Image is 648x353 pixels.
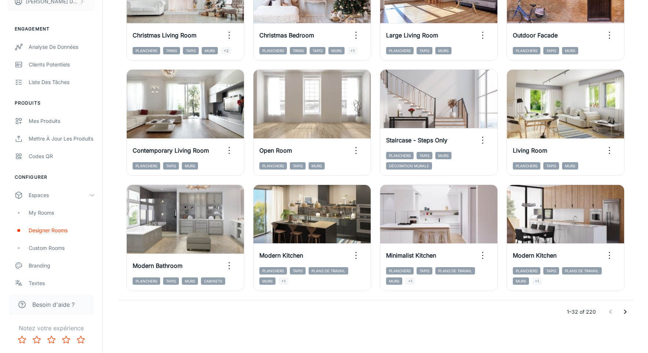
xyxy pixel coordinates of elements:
div: Designer Rooms [29,226,95,234]
h6: Modern Kitchen [513,251,557,260]
p: Notez votre expérience [6,324,97,332]
button: Rate 5 star [73,332,88,347]
span: Planchers [259,162,287,170]
h6: Living Room [513,146,547,155]
span: Tapis [163,277,179,285]
h6: Modern Kitchen [259,251,303,260]
span: Tapis [417,152,432,159]
button: Go to next page [618,305,633,319]
span: Tapis [290,267,306,274]
h6: Christmas Living Room [133,31,197,40]
span: +2 [221,47,231,54]
span: Murs [202,47,218,54]
span: Tapis [163,162,179,170]
div: Clients potentiels [29,61,95,69]
div: Custom Rooms [29,244,95,252]
div: Espaces [29,191,89,199]
div: Mettre à jour les produits [29,135,95,143]
h6: Modern Bathroom [133,261,183,270]
span: Décoration murale [386,162,432,170]
div: My Rooms [29,209,95,217]
h6: Large Living Room [386,31,438,40]
h6: Christmas Bedroom [259,31,314,40]
span: +1 [532,277,542,285]
span: Plans de travail [435,267,475,274]
h6: Contemporary Living Room [133,146,209,155]
span: Cabinets [201,277,225,285]
span: Planchers [259,267,287,274]
button: Rate 1 star [15,332,29,347]
span: +1 [348,47,357,54]
span: Murs [328,47,345,54]
span: Planchers [133,162,160,170]
h6: Minimalist Kitchen [386,251,436,260]
span: Tapis [417,47,432,54]
span: Murs [182,277,198,285]
div: Branding [29,262,95,270]
h6: Open Room [259,146,292,155]
span: Planchers [259,47,287,54]
span: Murs [435,47,451,54]
h6: Outdoor Facade [513,31,558,40]
span: Planchers [133,277,160,285]
span: Murs [386,277,402,285]
span: Murs [513,277,529,285]
div: Mes produits [29,117,95,125]
span: Planchers [133,47,160,54]
span: Planchers [513,267,540,274]
span: Tapis [543,162,559,170]
span: +1 [278,277,288,285]
span: Tapis [543,267,559,274]
span: Murs [562,162,578,170]
h6: Staircase - Steps Only [386,136,447,145]
button: Rate 3 star [44,332,59,347]
p: 1–32 of 220 [567,308,596,316]
span: Murs [309,162,325,170]
span: Murs [182,162,198,170]
span: Plans de travail [309,267,348,274]
span: Murs [435,152,451,159]
span: Planchers [386,47,414,54]
span: Besoin d'aide ? [32,300,75,309]
span: Planchers [513,47,540,54]
span: Trims [163,47,180,54]
span: Planchers [513,162,540,170]
span: Tapis [290,162,306,170]
span: Murs [562,47,578,54]
span: Planchers [386,152,414,159]
span: Tapis [183,47,199,54]
span: Planchers [386,267,414,274]
div: Analyse de données [29,43,95,51]
div: Codes QR [29,152,95,160]
span: Tapis [417,267,432,274]
span: Plans de travail [562,267,602,274]
span: Tapis [543,47,559,54]
span: Murs [259,277,276,285]
button: Rate 2 star [29,332,44,347]
span: +1 [405,277,415,285]
span: Tapis [310,47,325,54]
div: Textes [29,279,95,287]
div: Liste des tâches [29,78,95,86]
button: Rate 4 star [59,332,73,347]
span: Trims [290,47,307,54]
